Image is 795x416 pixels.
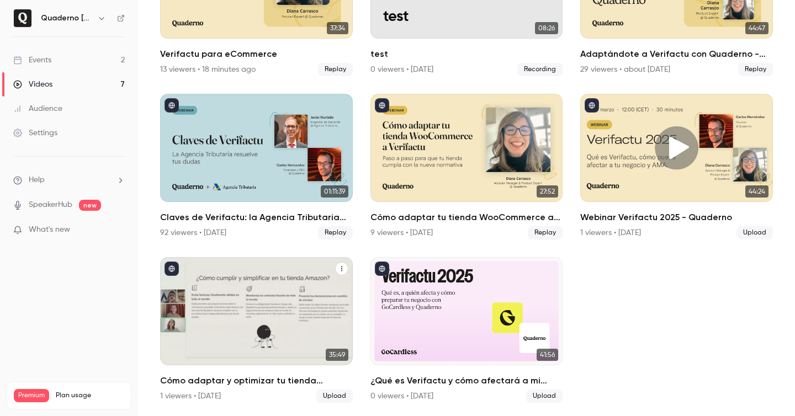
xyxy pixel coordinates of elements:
[14,9,31,27] img: Quaderno España
[160,374,353,387] h2: Cómo adaptar y optimizar tu tienda Amazon FBA a TicketBAI y Verifactu
[160,257,353,403] li: Cómo adaptar y optimizar tu tienda Amazon FBA a TicketBAI y Verifactu
[160,391,221,402] div: 1 viewers • [DATE]
[13,127,57,138] div: Settings
[327,22,348,34] span: 37:34
[370,391,433,402] div: 0 viewers • [DATE]
[370,257,563,403] a: 41:56¿Qué es Verifactu y cómo afectará a mi negocio? - Quaderno x GoCardless0 viewers • [DATE]...
[14,389,49,402] span: Premium
[580,64,670,75] div: 29 viewers • about [DATE]
[321,185,348,198] span: 01:11:39
[160,64,256,75] div: 13 viewers • 18 minutes ago
[13,79,52,90] div: Videos
[370,374,563,387] h2: ¿Qué es Verifactu y cómo afectará a mi negocio? - Quaderno x GoCardless
[375,262,389,276] button: published
[29,199,72,211] a: SpeakerHub
[580,211,773,224] h2: Webinar Verifactu 2025 - Quaderno
[580,94,773,239] a: 44:24Webinar Verifactu 2025 - Quaderno1 viewers • [DATE]Upload
[517,63,563,76] span: Recording
[738,63,773,76] span: Replay
[535,22,558,34] span: 08:26
[370,211,563,224] h2: Cómo adaptar tu tienda WooCommerce a Verifactu
[160,227,226,238] div: 92 viewers • [DATE]
[580,94,773,239] li: Webinar Verifactu 2025 - Quaderno
[165,262,179,276] button: published
[13,55,51,66] div: Events
[370,94,563,239] a: 27:52Cómo adaptar tu tienda WooCommerce a Verifactu9 viewers • [DATE]Replay
[537,349,558,361] span: 41:56
[160,94,353,239] a: 01:11:39Claves de Verifactu: la Agencia Tributaria resuelve tus dudas92 viewers • [DATE]Replay
[160,47,353,61] h2: Verifactu para eCommerce
[316,390,353,403] span: Upload
[370,227,433,238] div: 9 viewers • [DATE]
[526,390,563,403] span: Upload
[580,47,773,61] h2: Adaptándote a Verifactu con Quaderno - Office Hours
[160,211,353,224] h2: Claves de Verifactu: la Agencia Tributaria resuelve tus dudas
[537,185,558,198] span: 27:52
[160,257,353,403] a: 35:49Cómo adaptar y optimizar tu tienda Amazon FBA a TicketBAI y Verifactu1 viewers • [DATE]Upload
[79,200,101,211] span: new
[56,391,124,400] span: Plan usage
[41,13,93,24] h6: Quaderno [GEOGRAPHIC_DATA]
[29,224,70,236] span: What's new
[383,8,550,26] p: test
[160,94,353,239] li: Claves de Verifactu: la Agencia Tributaria resuelve tus dudas
[375,98,389,113] button: published
[528,226,563,239] span: Replay
[370,94,563,239] li: Cómo adaptar tu tienda WooCommerce a Verifactu
[370,64,433,75] div: 0 viewers • [DATE]
[165,98,179,113] button: published
[580,227,641,238] div: 1 viewers • [DATE]
[585,98,599,113] button: published
[29,174,45,186] span: Help
[13,103,62,114] div: Audience
[112,225,125,235] iframe: Noticeable Trigger
[318,226,353,239] span: Replay
[745,22,768,34] span: 44:47
[370,257,563,403] li: ¿Qué es Verifactu y cómo afectará a mi negocio? - Quaderno x GoCardless
[326,349,348,361] span: 35:49
[13,174,125,186] li: help-dropdown-opener
[318,63,353,76] span: Replay
[736,226,773,239] span: Upload
[370,47,563,61] h2: test
[745,185,768,198] span: 44:24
